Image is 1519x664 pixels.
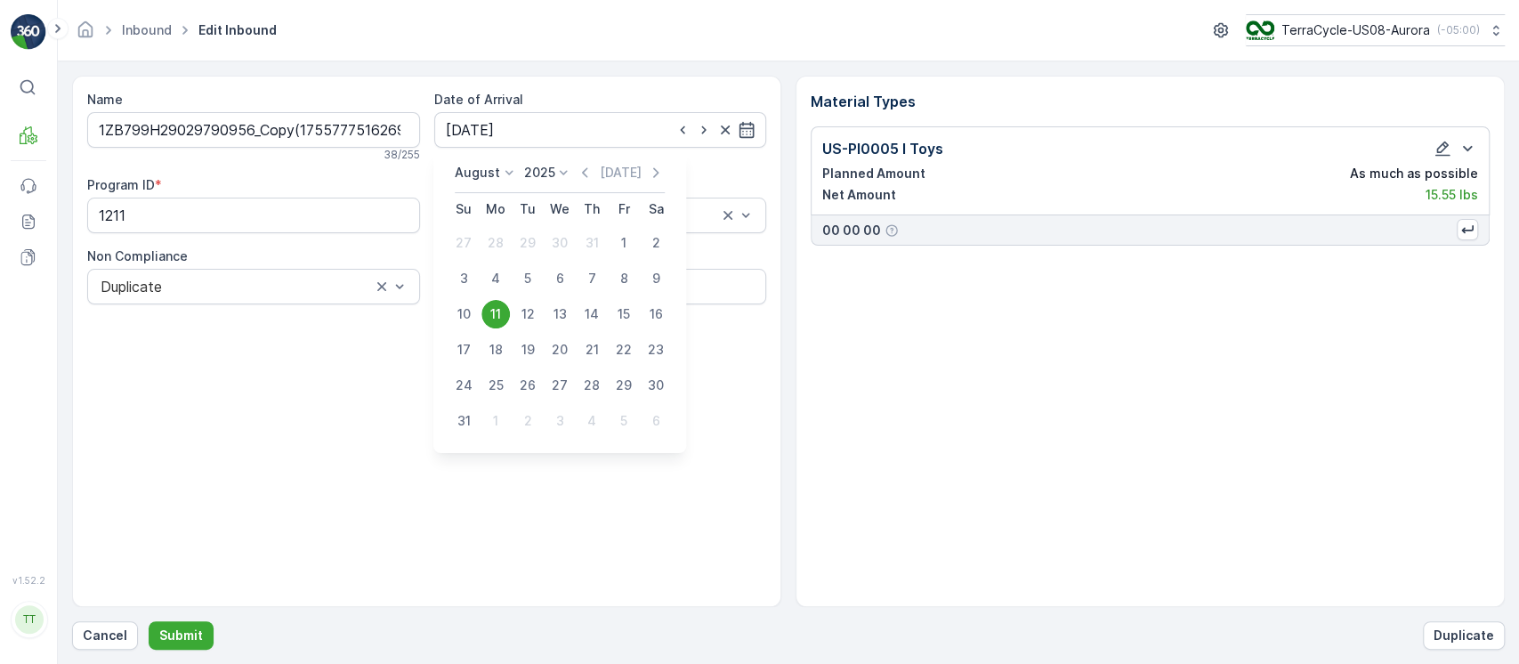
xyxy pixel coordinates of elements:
span: v 1.52.2 [11,575,46,586]
div: 6 [642,407,670,435]
div: 4 [481,264,510,293]
div: 28 [578,371,606,400]
p: ( -05:00 ) [1437,23,1480,37]
div: 21 [578,336,606,364]
div: 1 [481,407,510,435]
p: 15.55 lbs [1426,186,1478,204]
div: 15 [610,300,638,328]
div: 6 [545,264,574,293]
div: 29 [513,229,542,257]
p: US-PI0005 I Toys [822,138,943,159]
div: 12 [513,300,542,328]
img: image_ci7OI47.png [1246,20,1274,40]
div: Help Tooltip Icon [885,223,899,238]
div: 19 [513,336,542,364]
div: 13 [545,300,574,328]
p: As much as possible [1350,165,1478,182]
p: 2025 [524,164,555,182]
div: 16 [642,300,670,328]
div: 27 [449,229,478,257]
div: 29 [610,371,638,400]
div: 18 [481,336,510,364]
button: Cancel [72,621,138,650]
div: 3 [449,264,478,293]
div: 2 [513,407,542,435]
p: August [455,164,500,182]
div: 27 [545,371,574,400]
p: Duplicate [1434,627,1494,644]
button: TerraCycle-US08-Aurora(-05:00) [1246,14,1505,46]
div: 9 [642,264,670,293]
img: logo [11,14,46,50]
button: Duplicate [1423,621,1505,650]
div: 22 [610,336,638,364]
div: 20 [545,336,574,364]
div: 2 [642,229,670,257]
div: 1 [610,229,638,257]
th: Tuesday [512,193,544,225]
div: 28 [481,229,510,257]
div: 10 [449,300,478,328]
div: 14 [578,300,606,328]
label: Date of Arrival [434,92,523,107]
th: Thursday [576,193,608,225]
label: Non Compliance [87,248,188,263]
label: Name [87,92,123,107]
div: 7 [578,264,606,293]
p: 00 00 00 [822,222,881,239]
th: Wednesday [544,193,576,225]
div: 23 [642,336,670,364]
div: 4 [578,407,606,435]
th: Sunday [448,193,480,225]
a: Inbound [122,22,172,37]
div: 31 [449,407,478,435]
div: TT [15,605,44,634]
div: 24 [449,371,478,400]
p: TerraCycle-US08-Aurora [1281,21,1430,39]
div: 25 [481,371,510,400]
button: TT [11,589,46,650]
p: [DATE] [600,164,642,182]
p: Material Types [811,91,1490,112]
p: 38 / 255 [384,148,420,162]
p: Submit [159,627,203,644]
div: 30 [545,229,574,257]
span: Edit Inbound [195,21,280,39]
th: Friday [608,193,640,225]
button: Submit [149,621,214,650]
div: 17 [449,336,478,364]
input: dd/mm/yyyy [434,112,767,148]
p: Planned Amount [822,165,925,182]
div: 3 [545,407,574,435]
label: Program ID [87,177,155,192]
p: Net Amount [822,186,896,204]
div: 8 [610,264,638,293]
div: 5 [610,407,638,435]
div: 5 [513,264,542,293]
div: 30 [642,371,670,400]
a: Homepage [76,27,95,42]
div: 31 [578,229,606,257]
div: 26 [513,371,542,400]
th: Monday [480,193,512,225]
div: 11 [481,300,510,328]
th: Saturday [640,193,672,225]
p: Cancel [83,627,127,644]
